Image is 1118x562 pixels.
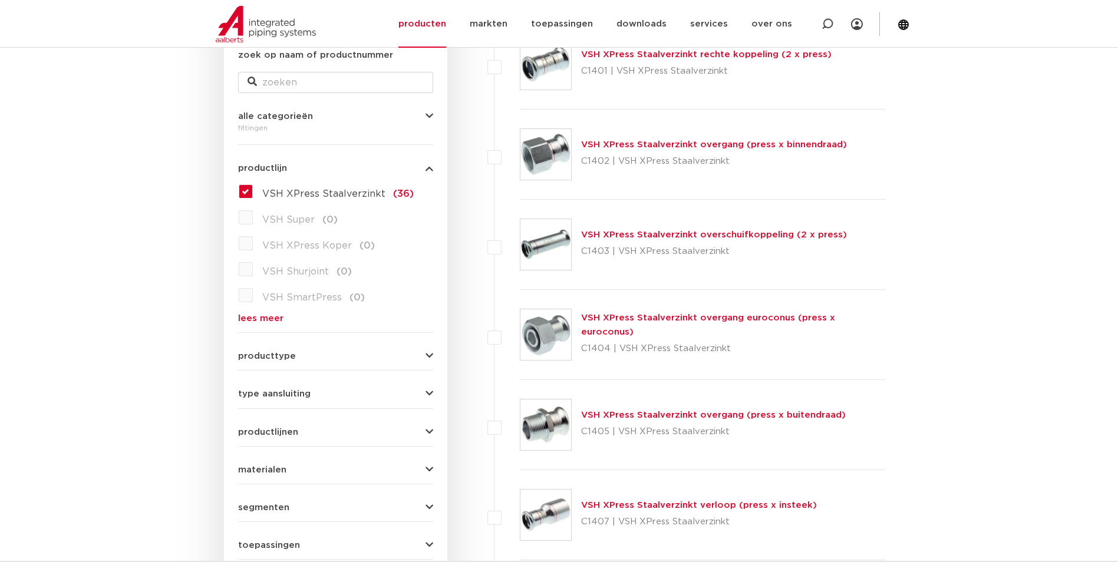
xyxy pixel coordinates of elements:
a: VSH XPress Staalverzinkt rechte koppeling (2 x press) [581,50,832,59]
button: materialen [238,465,433,474]
span: (0) [322,215,338,224]
button: producttype [238,352,433,361]
span: (0) [337,267,352,276]
div: fittingen [238,121,433,135]
img: Thumbnail for VSH XPress Staalverzinkt overgang euroconus (press x euroconus) [520,309,571,360]
span: (36) [393,189,414,199]
span: type aansluiting [238,389,311,398]
img: Thumbnail for VSH XPress Staalverzinkt overschuifkoppeling (2 x press) [520,219,571,270]
span: producttype [238,352,296,361]
span: toepassingen [238,541,300,550]
span: VSH Super [262,215,315,224]
span: materialen [238,465,286,474]
img: Thumbnail for VSH XPress Staalverzinkt rechte koppeling (2 x press) [520,39,571,90]
span: VSH SmartPress [262,293,342,302]
button: toepassingen [238,541,433,550]
p: C1403 | VSH XPress Staalverzinkt [581,242,847,261]
span: VSH XPress Koper [262,241,352,250]
label: zoek op naam of productnummer [238,48,393,62]
a: VSH XPress Staalverzinkt overgang (press x binnendraad) [581,140,847,149]
button: type aansluiting [238,389,433,398]
span: segmenten [238,503,289,512]
span: productlijnen [238,428,298,437]
span: alle categorieën [238,112,313,121]
span: productlijn [238,164,287,173]
button: productlijnen [238,428,433,437]
p: C1407 | VSH XPress Staalverzinkt [581,513,817,531]
a: lees meer [238,314,433,323]
p: C1401 | VSH XPress Staalverzinkt [581,62,832,81]
button: alle categorieën [238,112,433,121]
a: VSH XPress Staalverzinkt overgang euroconus (press x euroconus) [581,313,835,336]
span: (0) [349,293,365,302]
a: VSH XPress Staalverzinkt verloop (press x insteek) [581,501,817,510]
img: Thumbnail for VSH XPress Staalverzinkt overgang (press x binnendraad) [520,129,571,180]
span: VSH Shurjoint [262,267,329,276]
button: productlijn [238,164,433,173]
a: VSH XPress Staalverzinkt overgang (press x buitendraad) [581,411,846,419]
p: C1405 | VSH XPress Staalverzinkt [581,422,846,441]
input: zoeken [238,72,433,93]
img: Thumbnail for VSH XPress Staalverzinkt verloop (press x insteek) [520,490,571,540]
p: C1404 | VSH XPress Staalverzinkt [581,339,886,358]
button: segmenten [238,503,433,512]
span: (0) [360,241,375,250]
img: Thumbnail for VSH XPress Staalverzinkt overgang (press x buitendraad) [520,399,571,450]
a: VSH XPress Staalverzinkt overschuifkoppeling (2 x press) [581,230,847,239]
p: C1402 | VSH XPress Staalverzinkt [581,152,847,171]
span: VSH XPress Staalverzinkt [262,189,385,199]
